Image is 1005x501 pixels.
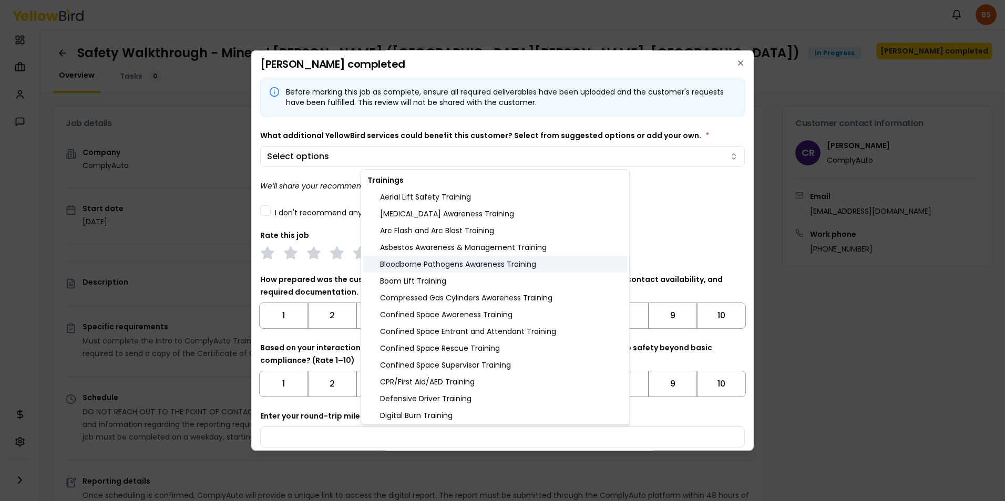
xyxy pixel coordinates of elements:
[363,306,627,323] div: Confined Space Awareness Training
[363,205,627,222] div: [MEDICAL_DATA] Awareness Training
[363,256,627,273] div: Bloodborne Pathogens Awareness Training
[363,289,627,306] div: Compressed Gas Cylinders Awareness Training
[363,357,627,373] div: Confined Space Supervisor Training
[363,340,627,357] div: Confined Space Rescue Training
[363,189,627,205] div: Aerial Lift Safety Training
[363,273,627,289] div: Boom Lift Training
[363,222,627,239] div: Arc Flash and Arc Blast Training
[363,407,627,424] div: Digital Burn Training
[363,323,627,340] div: Confined Space Entrant and Attendant Training
[363,390,627,407] div: Defensive Driver Training
[363,239,627,256] div: Asbestos Awareness & Management Training
[363,373,627,390] div: CPR/First Aid/AED Training
[363,172,627,189] div: Trainings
